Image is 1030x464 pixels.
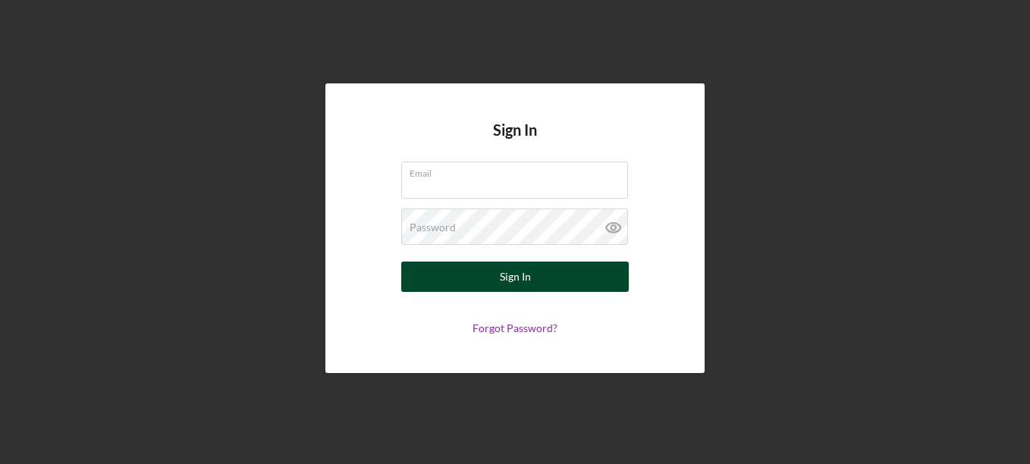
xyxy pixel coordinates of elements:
[401,262,629,292] button: Sign In
[493,121,537,161] h4: Sign In
[473,321,557,334] a: Forgot Password?
[410,162,628,179] label: Email
[500,262,531,292] div: Sign In
[410,221,456,234] label: Password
